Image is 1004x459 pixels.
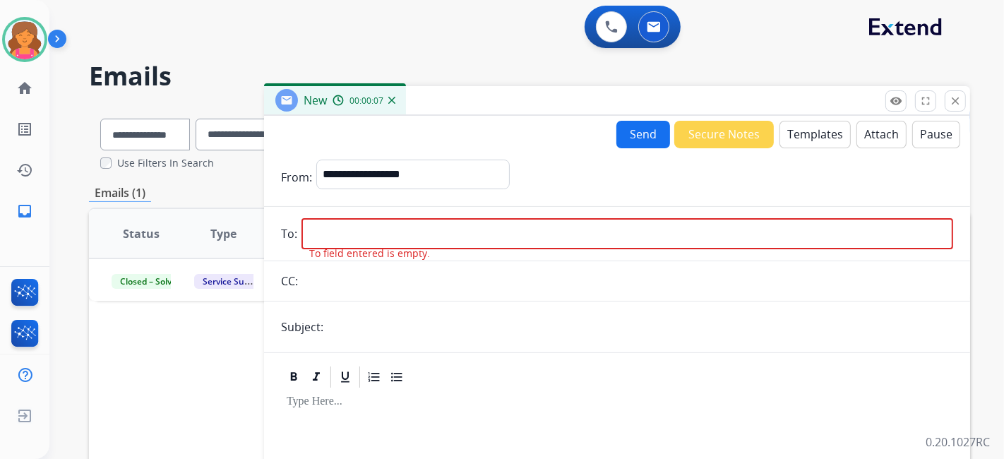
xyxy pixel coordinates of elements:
p: Emails (1) [89,184,151,202]
p: To: [281,225,297,242]
span: Closed – Solved [112,274,190,289]
p: Subject: [281,318,323,335]
p: 0.20.1027RC [926,434,990,451]
img: avatar [5,20,44,59]
div: Bullet List [386,366,407,388]
button: Secure Notes [674,121,774,148]
mat-icon: list_alt [16,121,33,138]
p: CC: [281,273,298,290]
p: From: [281,169,312,186]
mat-icon: fullscreen [919,95,932,107]
mat-icon: remove_red_eye [890,95,902,107]
span: New [304,93,327,108]
div: Italic [306,366,327,388]
label: Use Filters In Search [117,156,214,170]
button: Send [616,121,670,148]
button: Templates [779,121,851,148]
span: Service Support [194,274,275,289]
mat-icon: home [16,80,33,97]
mat-icon: history [16,162,33,179]
span: Status [123,225,160,242]
mat-icon: close [949,95,962,107]
button: Pause [912,121,960,148]
div: Underline [335,366,356,388]
mat-icon: inbox [16,203,33,220]
span: To field entered is empty. [309,246,430,261]
span: Type [211,225,237,242]
div: Bold [283,366,304,388]
span: 00:00:07 [349,95,383,107]
button: Attach [856,121,907,148]
div: Ordered List [364,366,385,388]
h2: Emails [89,62,970,90]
